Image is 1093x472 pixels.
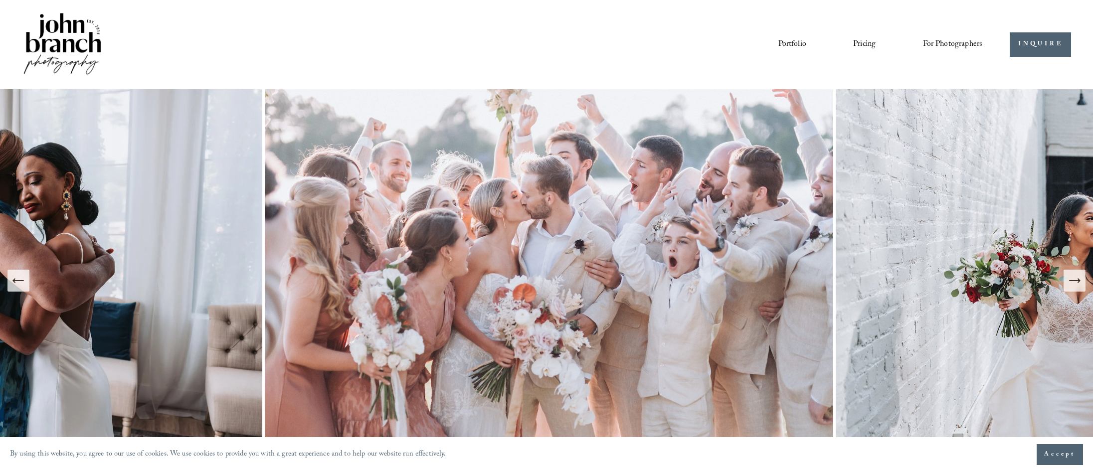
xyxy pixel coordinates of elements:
span: For Photographers [923,37,983,52]
a: Portfolio [778,36,806,53]
span: Accept [1044,450,1076,460]
a: INQUIRE [1010,32,1071,57]
a: Pricing [853,36,876,53]
img: John Branch IV Photography [22,11,103,78]
a: folder dropdown [923,36,983,53]
button: Accept [1037,444,1083,465]
button: Next Slide [1064,270,1086,292]
p: By using this website, you agree to our use of cookies. We use cookies to provide you with a grea... [10,448,446,462]
img: A wedding party celebrating outdoors, featuring a bride and groom kissing amidst cheering bridesm... [262,89,836,472]
button: Previous Slide [7,270,29,292]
